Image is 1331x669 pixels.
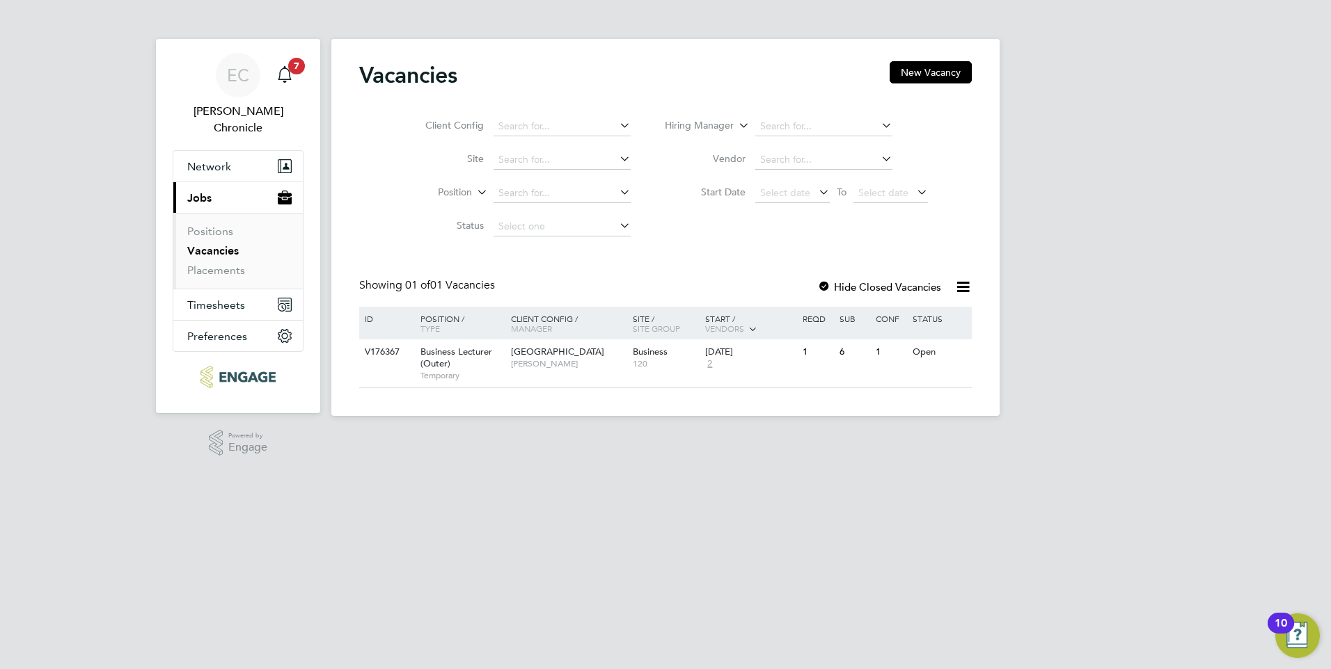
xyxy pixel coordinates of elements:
[654,119,734,133] label: Hiring Manager
[228,430,267,442] span: Powered by
[872,307,908,330] div: Conf
[361,339,410,365] div: V176367
[836,339,872,365] div: 6
[187,264,245,277] a: Placements
[1275,613,1320,658] button: Open Resource Center, 10 new notifications
[633,323,680,334] span: Site Group
[173,366,304,388] a: Go to home page
[890,61,972,83] button: New Vacancy
[836,307,872,330] div: Sub
[629,307,702,340] div: Site /
[288,58,305,74] span: 7
[173,151,303,182] button: Network
[173,182,303,213] button: Jobs
[187,160,231,173] span: Network
[705,346,796,358] div: [DATE]
[227,66,249,84] span: EC
[173,213,303,289] div: Jobs
[187,225,233,238] a: Positions
[511,323,552,334] span: Manager
[760,186,810,199] span: Select date
[404,119,484,131] label: Client Config
[392,186,472,200] label: Position
[833,183,851,201] span: To
[173,321,303,351] button: Preferences
[817,280,941,293] label: Hide Closed Vacancies
[187,191,212,204] span: Jobs
[872,339,908,365] div: 1
[187,330,247,343] span: Preferences
[410,307,507,340] div: Position /
[404,152,484,165] label: Site
[494,117,631,136] input: Search for...
[271,53,299,97] a: 7
[359,278,498,293] div: Showing
[755,117,892,136] input: Search for...
[404,219,484,232] label: Status
[494,150,631,170] input: Search for...
[361,307,410,330] div: ID
[228,442,267,453] span: Engage
[405,278,430,292] span: 01 of
[187,298,245,312] span: Timesheets
[209,430,268,456] a: Powered byEngage
[494,184,631,203] input: Search for...
[909,339,970,365] div: Open
[705,358,714,370] span: 2
[858,186,908,199] span: Select date
[420,323,440,334] span: Type
[511,358,626,369] span: [PERSON_NAME]
[359,61,457,89] h2: Vacancies
[173,103,304,136] span: Evelyn Chronicle
[173,53,304,136] a: EC[PERSON_NAME] Chronicle
[494,217,631,236] input: Select one
[633,358,699,369] span: 120
[420,370,504,381] span: Temporary
[702,307,799,341] div: Start /
[665,186,746,198] label: Start Date
[507,307,629,340] div: Client Config /
[633,346,668,357] span: Business
[156,39,320,413] nav: Main navigation
[187,244,239,257] a: Vacancies
[799,307,835,330] div: Reqd
[799,339,835,365] div: 1
[1275,623,1287,641] div: 10
[755,150,892,170] input: Search for...
[665,152,746,165] label: Vendor
[200,366,275,388] img: ncclondon-logo-retina.png
[705,323,744,334] span: Vendors
[173,289,303,320] button: Timesheets
[909,307,970,330] div: Status
[405,278,495,292] span: 01 Vacancies
[420,346,492,369] span: Business Lecturer (Outer)
[511,346,604,357] span: [GEOGRAPHIC_DATA]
